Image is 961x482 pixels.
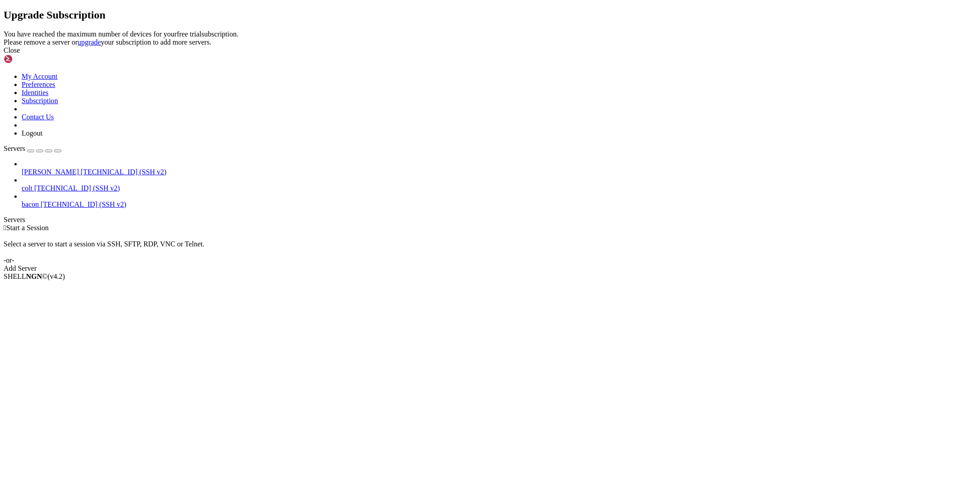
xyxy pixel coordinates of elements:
div: Select a server to start a session via SSH, SFTP, RDP, VNC or Telnet. -or- [4,232,957,264]
a: Servers [4,145,61,152]
span: colt [22,184,32,192]
span: Servers [4,145,25,152]
span: [TECHNICAL_ID] (SSH v2) [81,168,166,176]
a: My Account [22,73,58,80]
span: [TECHNICAL_ID] (SSH v2) [41,200,126,208]
a: Contact Us [22,113,54,121]
li: [PERSON_NAME] [TECHNICAL_ID] (SSH v2) [22,160,957,176]
div: You have reached the maximum number of devices for your free trial subscription. Please remove a ... [4,30,957,46]
a: Preferences [22,81,55,88]
span: Start a Session [6,224,49,232]
span: SHELL © [4,273,65,280]
a: colt [TECHNICAL_ID] (SSH v2) [22,184,957,192]
li: bacon [TECHNICAL_ID] (SSH v2) [22,192,957,209]
span: bacon [22,200,39,208]
a: upgrade [77,38,101,46]
span: [TECHNICAL_ID] (SSH v2) [34,184,120,192]
h2: Upgrade Subscription [4,9,957,21]
a: Logout [22,129,42,137]
div: Servers [4,216,957,224]
li: colt [TECHNICAL_ID] (SSH v2) [22,176,957,192]
span: [PERSON_NAME] [22,168,79,176]
div: Close [4,46,957,55]
a: Subscription [22,97,58,105]
div: Add Server [4,264,957,273]
a: Identities [22,89,49,96]
img: Shellngn [4,55,55,64]
a: bacon [TECHNICAL_ID] (SSH v2) [22,200,957,209]
a: [PERSON_NAME] [TECHNICAL_ID] (SSH v2) [22,168,957,176]
span: 4.2.0 [48,273,65,280]
b: NGN [26,273,42,280]
span:  [4,224,6,232]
